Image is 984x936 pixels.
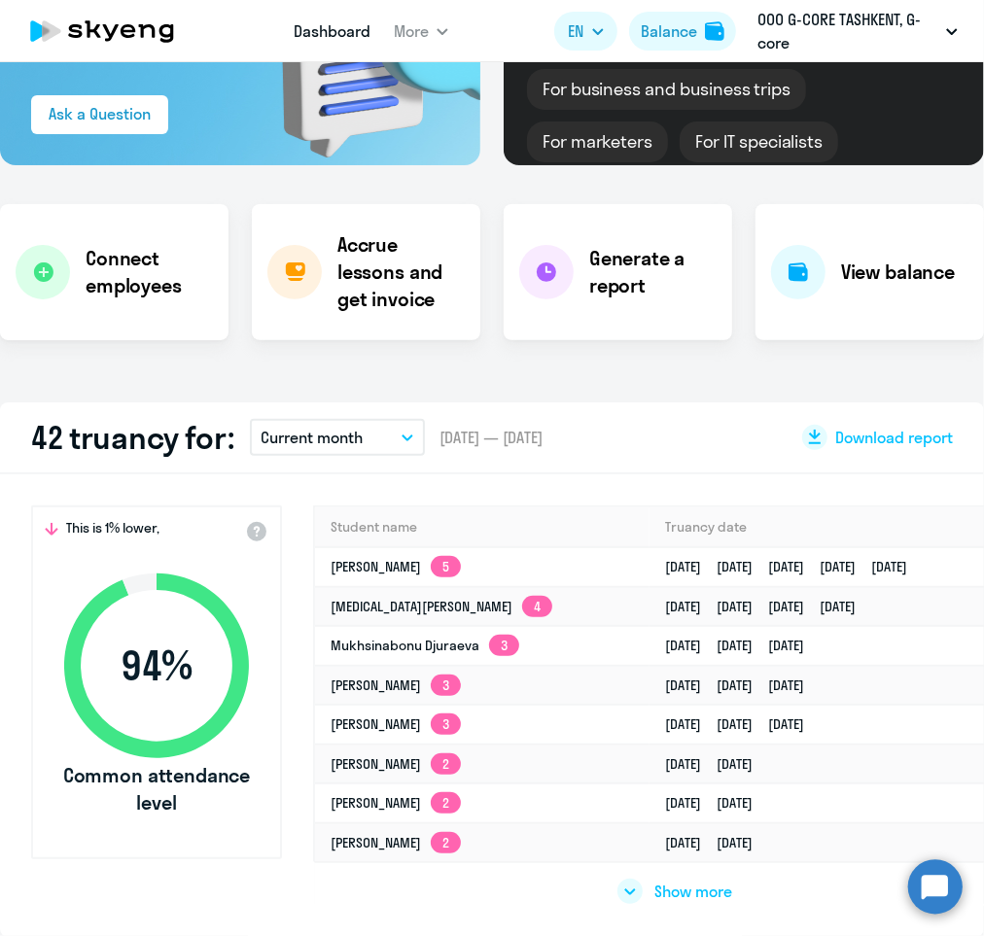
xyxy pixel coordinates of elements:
[45,642,268,689] span: 94 %
[665,558,923,575] a: [DATE][DATE][DATE][DATE][DATE]
[665,637,820,654] a: [DATE][DATE][DATE]
[431,675,461,696] app-skyeng-badge: 3
[49,102,151,125] div: Ask a Question
[589,245,717,299] h4: Generate a report
[665,755,768,773] a: [DATE][DATE]
[431,713,461,735] app-skyeng-badge: 3
[250,419,425,456] button: Current month
[31,95,168,134] button: Ask a Question
[748,8,967,54] button: ООО G-CORE TASHKENT, G-core
[431,832,461,853] app-skyeng-badge: 2
[841,259,955,286] h4: View balance
[331,637,519,654] a: Mukhsinabonu Djuraeva3
[331,834,461,851] a: [PERSON_NAME]2
[262,426,364,449] p: Current month
[431,556,461,577] app-skyeng-badge: 5
[522,596,552,617] app-skyeng-badge: 4
[554,12,617,51] button: EN
[568,19,583,43] span: EN
[654,881,732,902] span: Show more
[527,69,806,110] div: For business and business trips
[331,755,461,773] a: [PERSON_NAME]2
[31,418,234,457] h2: 42 truancy for:
[431,753,461,775] app-skyeng-badge: 2
[629,12,736,51] button: Balancebalance
[489,635,519,656] app-skyeng-badge: 3
[86,245,213,299] h4: Connect employees
[294,21,370,41] a: Dashboard
[665,715,820,733] a: [DATE][DATE][DATE]
[331,558,461,575] a: [PERSON_NAME]5
[331,676,461,694] a: [PERSON_NAME]3
[394,12,448,51] button: More
[641,19,697,43] div: Balance
[45,762,268,816] span: Common attendance level
[331,794,461,812] a: [PERSON_NAME]2
[331,715,461,733] a: [PERSON_NAME]3
[66,519,159,542] span: This is 1% lower,
[757,8,938,54] p: ООО G-CORE TASHKENT, G-core
[665,598,871,615] a: [DATE][DATE][DATE][DATE]
[665,834,768,851] a: [DATE][DATE]
[835,427,953,448] span: Download report
[331,598,552,615] a: [MEDICAL_DATA][PERSON_NAME]4
[665,794,768,812] a: [DATE][DATE]
[440,427,544,448] span: [DATE] — [DATE]
[705,21,724,41] img: balance
[680,121,838,162] div: For IT specialists
[431,792,461,814] app-skyeng-badge: 2
[527,121,668,162] div: For marketers
[315,507,650,547] th: Student name
[665,676,820,694] a: [DATE][DATE][DATE]
[337,231,465,313] h4: Accrue lessons and get invoice
[394,19,429,43] span: More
